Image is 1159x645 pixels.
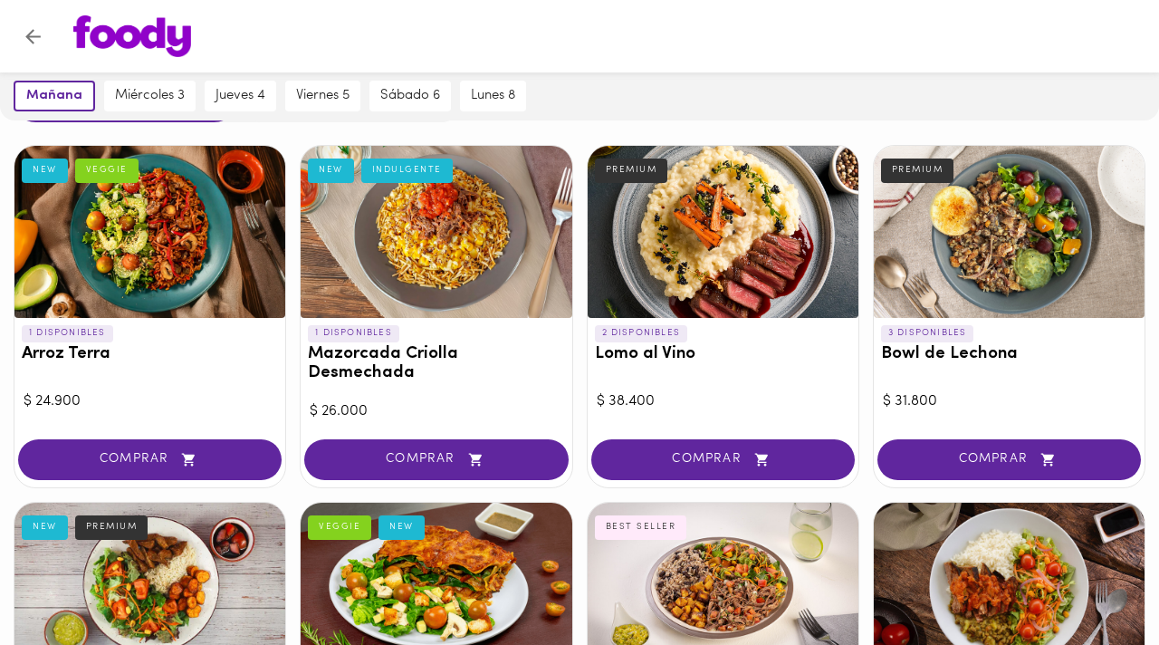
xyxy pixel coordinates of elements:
[614,452,832,467] span: COMPRAR
[877,439,1141,480] button: COMPRAR
[301,146,571,318] div: Mazorcada Criolla Desmechada
[308,159,354,182] div: NEW
[285,81,360,111] button: viernes 5
[296,88,350,104] span: viernes 5
[471,88,515,104] span: lunes 8
[205,81,276,111] button: jueves 4
[22,325,113,342] p: 1 DISPONIBLES
[308,345,564,383] h3: Mazorcada Criolla Desmechada
[22,345,278,364] h3: Arroz Terra
[881,345,1137,364] h3: Bowl de Lechona
[216,88,265,104] span: jueves 4
[595,159,668,182] div: PREMIUM
[104,81,196,111] button: miércoles 3
[591,439,855,480] button: COMPRAR
[115,88,185,104] span: miércoles 3
[308,325,399,342] p: 1 DISPONIBLES
[595,345,851,364] h3: Lomo al Vino
[310,401,562,422] div: $ 26.000
[378,515,425,539] div: NEW
[304,439,568,480] button: COMPRAR
[588,146,858,318] div: Lomo al Vino
[460,81,526,111] button: lunes 8
[22,159,68,182] div: NEW
[1054,540,1141,627] iframe: Messagebird Livechat Widget
[595,325,688,342] p: 2 DISPONIBLES
[595,515,687,539] div: BEST SELLER
[327,452,545,467] span: COMPRAR
[18,439,282,480] button: COMPRAR
[900,452,1118,467] span: COMPRAR
[22,515,68,539] div: NEW
[380,88,440,104] span: sábado 6
[361,159,453,182] div: INDULGENTE
[14,81,95,111] button: mañana
[24,391,276,412] div: $ 24.900
[308,515,371,539] div: VEGGIE
[75,159,139,182] div: VEGGIE
[26,88,82,104] span: mañana
[883,391,1135,412] div: $ 31.800
[874,146,1145,318] div: Bowl de Lechona
[881,159,954,182] div: PREMIUM
[369,81,451,111] button: sábado 6
[11,14,55,59] button: Volver
[14,146,285,318] div: Arroz Terra
[881,325,974,342] p: 3 DISPONIBLES
[41,452,259,467] span: COMPRAR
[597,391,849,412] div: $ 38.400
[75,515,148,539] div: PREMIUM
[73,15,191,57] img: logo.png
